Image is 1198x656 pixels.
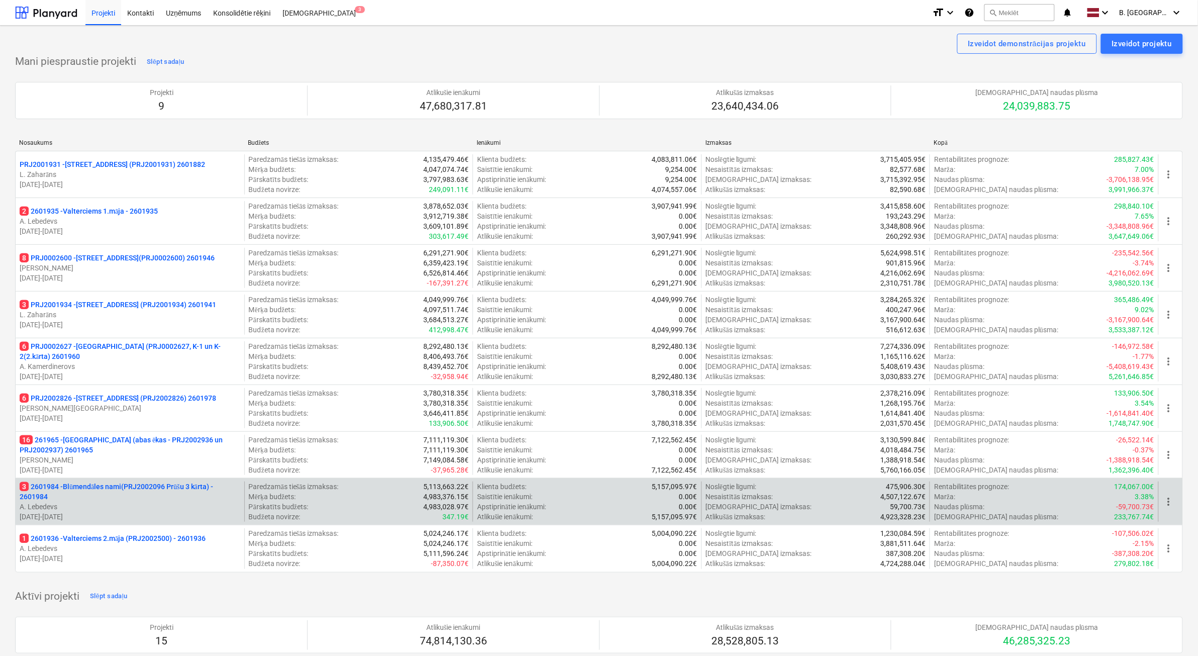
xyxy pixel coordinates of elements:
p: 5,408,619.43€ [880,361,926,371]
p: -3.74% [1133,258,1154,268]
p: Noslēgtie līgumi : [706,341,757,351]
p: 260,292.93€ [886,231,926,241]
div: Izveidot demonstrācijas projektu [968,37,1086,50]
p: 4,049,999.76€ [423,295,469,305]
p: Saistītie ienākumi : [477,445,532,455]
p: 8,439,452.70€ [423,361,469,371]
p: 412,998.47€ [429,325,469,335]
p: -146,972.58€ [1113,341,1154,351]
span: more_vert [1163,262,1175,274]
span: 16 [20,435,33,444]
div: 6PRJ2002826 -[STREET_ADDRESS] (PRJ2002826) 2601978[PERSON_NAME][GEOGRAPHIC_DATA][DATE]-[DATE] [20,393,240,423]
p: 3,980,520.13€ [1109,278,1154,288]
p: Atlikušās izmaksas : [706,418,766,428]
p: 9,254.00€ [666,174,697,184]
p: [DEMOGRAPHIC_DATA] izmaksas : [706,221,812,231]
p: 3,609,101.89€ [423,221,469,231]
p: -3,706,138.95€ [1107,174,1154,184]
p: Klienta budžets : [477,201,526,211]
p: Atlikušās izmaksas : [706,278,766,288]
p: -235,542.56€ [1113,248,1154,258]
p: 3,907,941.99€ [652,201,697,211]
button: Izveidot demonstrācijas projektu [957,34,1097,54]
p: -0.37% [1133,445,1154,455]
p: Apstiprinātie ienākumi : [477,408,546,418]
p: [DEMOGRAPHIC_DATA] izmaksas : [706,268,812,278]
span: 3 [355,6,365,13]
p: Klienta budžets : [477,341,526,351]
span: more_vert [1163,355,1175,367]
span: B. [GEOGRAPHIC_DATA] [1120,9,1170,17]
span: 3 [20,482,29,491]
div: 6PRJ0002627 -[GEOGRAPHIC_DATA] (PRJ0002627, K-1 un K-2(2.kārta) 2601960A. Kamerdinerovs[DATE]-[DATE] [20,341,240,382]
p: 3,780,318.35€ [652,388,697,398]
p: Marža : [934,445,955,455]
p: 3,684,513.27€ [423,315,469,325]
p: Naudas plūsma : [934,174,984,184]
p: Pārskatīts budžets : [249,268,308,278]
p: Atlikušās izmaksas : [706,184,766,195]
p: Atlikušie ienākumi : [477,231,533,241]
p: -32,958.94€ [431,371,469,382]
p: 7,111,119.30€ [423,435,469,445]
span: more_vert [1163,402,1175,414]
span: more_vert [1163,496,1175,508]
p: 8,292,480.13€ [652,371,697,382]
p: PRJ2001931 - [STREET_ADDRESS] (PRJ2001931) 2601882 [20,159,205,169]
p: Nesaistītās izmaksas : [706,351,773,361]
p: 2601984 - Blūmendāles nami(PRJ2002096 Prūšu 3 kārta) - 2601984 [20,482,240,502]
p: 4,049,999.76€ [652,325,697,335]
p: -1.77% [1133,351,1154,361]
p: Apstiprinātie ienākumi : [477,221,546,231]
p: A. Lebedevs [20,543,240,553]
p: 6,359,423.19€ [423,258,469,268]
p: 0.00€ [679,221,697,231]
i: notifications [1063,7,1073,19]
p: 298,840.10€ [1115,201,1154,211]
p: Noslēgtie līgumi : [706,388,757,398]
p: 3,415,858.60€ [880,201,926,211]
p: 7,122,562.45€ [652,435,697,445]
p: 0.00€ [679,408,697,418]
p: Marža : [934,211,955,221]
p: Pārskatīts budžets : [249,408,308,418]
p: Rentabilitātes prognoze : [934,295,1009,305]
p: Marža : [934,258,955,268]
p: 1,614,841.40€ [880,408,926,418]
p: Marža : [934,351,955,361]
p: 1,165,116.62€ [880,351,926,361]
p: [DATE] - [DATE] [20,371,240,382]
p: Rentabilitātes prognoze : [934,388,1009,398]
p: Klienta budžets : [477,388,526,398]
p: 0.00€ [679,211,697,221]
span: more_vert [1163,215,1175,227]
p: Nesaistītās izmaksas : [706,164,773,174]
p: [DATE] - [DATE] [20,226,240,236]
p: Klienta budžets : [477,295,526,305]
p: 0.00€ [679,305,697,315]
i: Zināšanu pamats [964,7,974,19]
p: A. Lebedevs [20,502,240,512]
p: Budžeta novirze : [249,371,300,382]
p: 6,291,271.90€ [652,278,697,288]
p: PRJ0002600 - [STREET_ADDRESS](PRJ0002600) 2601946 [20,253,215,263]
div: Budžets [248,139,469,147]
p: 4,047,074.74€ [423,164,469,174]
p: 4,216,062.69€ [880,268,926,278]
p: 4,083,811.06€ [652,154,697,164]
p: Naudas plūsma : [934,221,984,231]
p: 47,680,317.81 [420,100,487,114]
p: Atlikušās izmaksas [711,87,779,98]
span: 1 [20,534,29,543]
p: Naudas plūsma : [934,315,984,325]
p: Atlikušie ienākumi : [477,325,533,335]
p: 4,097,511.74€ [423,305,469,315]
p: Paredzamās tiešās izmaksas : [249,248,339,258]
p: Saistītie ienākumi : [477,211,532,221]
span: 2 [20,207,29,216]
p: Atlikušās izmaksas : [706,325,766,335]
div: 8PRJ0002600 -[STREET_ADDRESS](PRJ0002600) 2601946[PERSON_NAME][DATE]-[DATE] [20,253,240,283]
div: Ienākumi [477,139,697,147]
p: 3,797,983.63€ [423,174,469,184]
i: keyboard_arrow_down [944,7,956,19]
